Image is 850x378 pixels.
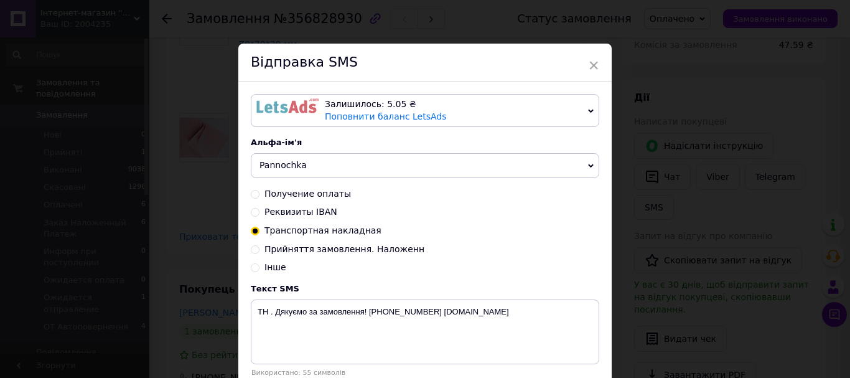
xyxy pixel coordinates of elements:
div: Відправка SMS [238,44,612,82]
span: Получение оплаты [264,189,351,199]
span: Pannochka [259,160,307,170]
span: Інше [264,262,286,272]
div: Залишилось: 5.05 ₴ [325,98,583,111]
textarea: ТН . Дякуємо за замовлення! [PHONE_NUMBER] [DOMAIN_NAME] [251,300,599,364]
span: Реквизиты IBAN [264,207,337,217]
div: Текст SMS [251,284,599,293]
a: Поповнити баланс LetsAds [325,111,447,121]
span: Транспортная накладная [264,225,381,235]
span: × [588,55,599,76]
div: Використано: 55 символів [251,369,599,377]
span: Прийняття замовлення. Наложенн [264,244,424,254]
span: Альфа-ім'я [251,138,302,147]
